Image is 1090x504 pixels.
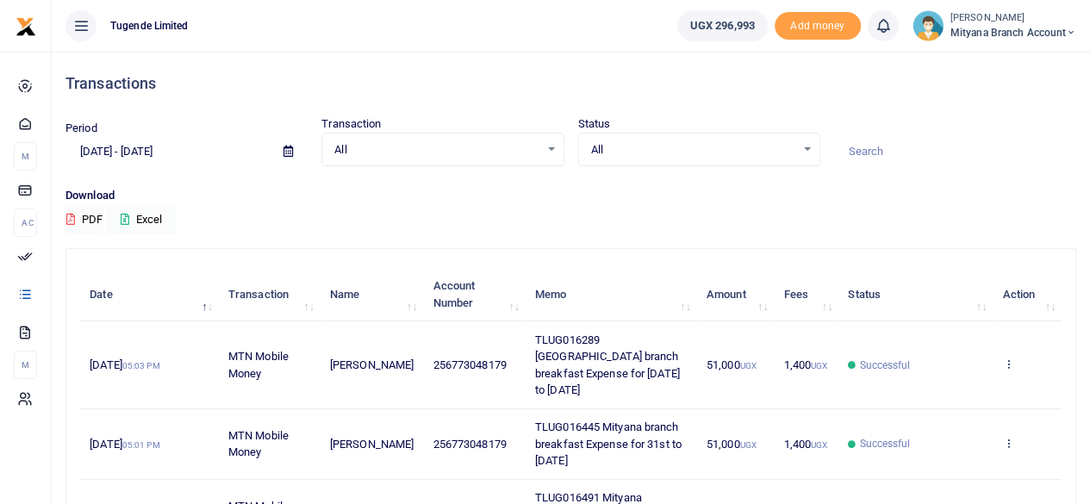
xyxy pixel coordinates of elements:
[775,18,861,31] a: Add money
[535,333,680,397] span: TLUG016289 [GEOGRAPHIC_DATA] branch breakfast Expense for [DATE] to [DATE]
[783,358,827,371] span: 1,400
[811,440,827,450] small: UGX
[14,351,37,379] li: M
[993,268,1062,321] th: Action: activate to sort column ascending
[16,16,36,37] img: logo-small
[433,438,507,451] span: 256773048179
[950,11,1076,26] small: [PERSON_NAME]
[65,137,270,166] input: select period
[739,440,756,450] small: UGX
[103,18,196,34] span: Tugende Limited
[838,268,993,321] th: Status: activate to sort column ascending
[535,420,682,467] span: TLUG016445 Mityana branch breakfast Expense for 31st to [DATE]
[859,358,910,373] span: Successful
[774,268,838,321] th: Fees: activate to sort column ascending
[677,10,768,41] a: UGX 296,993
[122,440,160,450] small: 05:01 PM
[90,438,159,451] span: [DATE]
[783,438,827,451] span: 1,400
[591,141,795,159] span: All
[65,74,1076,93] h4: Transactions
[670,10,775,41] li: Wallet ballance
[739,361,756,370] small: UGX
[912,10,1076,41] a: profile-user [PERSON_NAME] Mityana Branch Account
[775,12,861,40] li: Toup your wallet
[423,268,525,321] th: Account Number: activate to sort column ascending
[65,205,103,234] button: PDF
[90,358,159,371] span: [DATE]
[219,268,321,321] th: Transaction: activate to sort column ascending
[122,361,160,370] small: 05:03 PM
[697,268,775,321] th: Amount: activate to sort column ascending
[14,208,37,237] li: Ac
[321,268,424,321] th: Name: activate to sort column ascending
[834,137,1076,166] input: Search
[775,12,861,40] span: Add money
[707,358,757,371] span: 51,000
[228,350,289,380] span: MTN Mobile Money
[228,429,289,459] span: MTN Mobile Money
[811,361,827,370] small: UGX
[321,115,381,133] label: Transaction
[912,10,944,41] img: profile-user
[578,115,611,133] label: Status
[330,438,414,451] span: [PERSON_NAME]
[330,358,414,371] span: [PERSON_NAME]
[950,25,1076,40] span: Mityana Branch Account
[14,142,37,171] li: M
[80,268,219,321] th: Date: activate to sort column descending
[433,358,507,371] span: 256773048179
[690,17,755,34] span: UGX 296,993
[65,187,1076,205] p: Download
[526,268,697,321] th: Memo: activate to sort column ascending
[859,436,910,451] span: Successful
[106,205,177,234] button: Excel
[334,141,539,159] span: All
[16,19,36,32] a: logo-small logo-large logo-large
[707,438,757,451] span: 51,000
[65,120,97,137] label: Period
